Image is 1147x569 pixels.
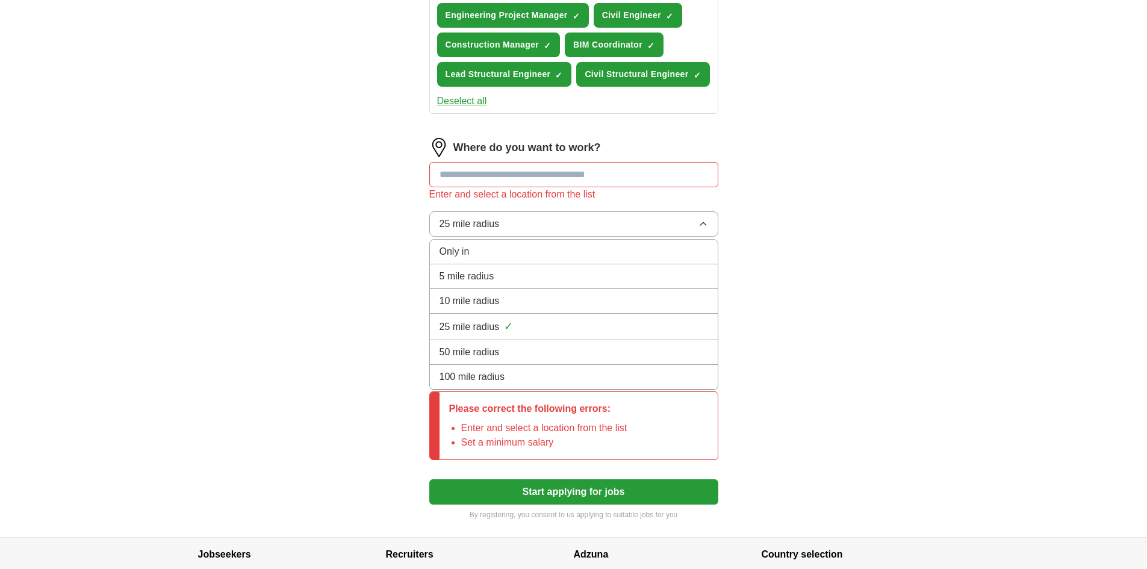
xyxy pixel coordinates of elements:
[446,68,551,81] span: Lead Structural Engineer
[647,41,654,51] span: ✓
[461,421,627,435] li: Enter and select a location from the list
[440,244,470,259] span: Only in
[585,68,688,81] span: Civil Structural Engineer
[429,509,718,520] p: By registering, you consent to us applying to suitable jobs for you
[449,402,627,416] p: Please correct the following errors:
[429,211,718,237] button: 25 mile radius
[440,269,494,284] span: 5 mile radius
[437,94,487,108] button: Deselect all
[437,33,561,57] button: Construction Manager✓
[446,39,539,51] span: Construction Manager
[461,435,627,450] li: Set a minimum salary
[565,33,664,57] button: BIM Coordinator✓
[504,319,513,335] span: ✓
[440,217,500,231] span: 25 mile radius
[437,3,589,28] button: Engineering Project Manager✓
[437,62,572,87] button: Lead Structural Engineer✓
[429,187,718,202] div: Enter and select a location from the list
[429,479,718,505] button: Start applying for jobs
[453,140,601,156] label: Where do you want to work?
[440,345,500,359] span: 50 mile radius
[440,320,500,334] span: 25 mile radius
[594,3,682,28] button: Civil Engineer✓
[694,70,701,80] span: ✓
[602,9,661,22] span: Civil Engineer
[446,9,568,22] span: Engineering Project Manager
[440,294,500,308] span: 10 mile radius
[544,41,551,51] span: ✓
[576,62,709,87] button: Civil Structural Engineer✓
[573,39,642,51] span: BIM Coordinator
[666,11,673,21] span: ✓
[555,70,562,80] span: ✓
[429,138,449,157] img: location.png
[440,370,505,384] span: 100 mile radius
[573,11,580,21] span: ✓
